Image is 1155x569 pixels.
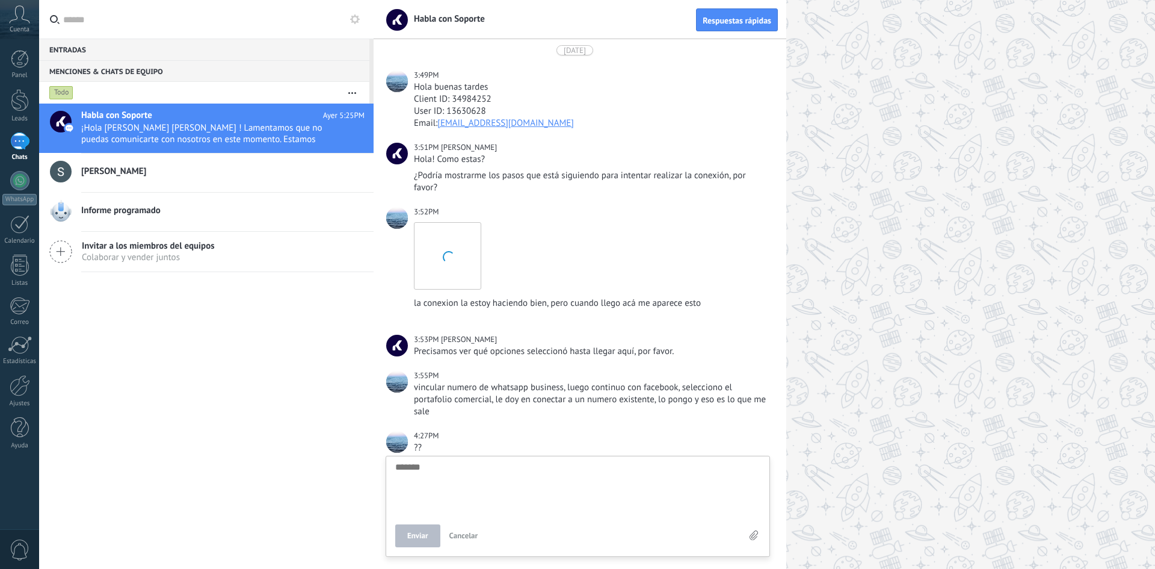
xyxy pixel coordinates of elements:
span: Bruno H. [441,142,497,152]
div: Todo [49,86,73,100]
div: ?? [414,442,768,454]
a: Habla con Soporte Ayer 5:25PM ¡Hola [PERSON_NAME] [PERSON_NAME] ! Lamentamos que no puedas comuni... [39,104,374,153]
span: Ayer 5:25PM [323,110,365,122]
div: Menciones & Chats de equipo [39,60,369,82]
div: Hola buenas tardes [414,81,768,93]
div: Estadísticas [2,358,37,365]
span: Cuenta [10,26,29,34]
a: [PERSON_NAME] [39,154,374,192]
span: Habla con Soporte [407,13,485,25]
span: Juan Carlos Montoya [386,70,408,92]
span: Habla con Soporte [81,110,152,122]
div: Chats [2,154,37,161]
div: Listas [2,279,37,287]
div: vincular numero de whatsapp business, luego continuo con facebook, selecciono el portafolio comer... [414,382,768,418]
div: User ID: 13630628 [414,105,768,117]
span: Invitar a los miembros del equipos [82,240,215,252]
div: 3:55PM [414,370,441,382]
span: Colaborar y vender juntos [82,252,215,263]
div: 4:27PM [414,430,441,442]
button: Respuestas rápidas [696,8,778,31]
button: Enviar [395,524,440,547]
div: WhatsApp [2,194,37,205]
div: Ajustes [2,400,37,408]
a: Informe programado [39,193,374,231]
div: 3:53PM [414,334,441,346]
span: Cancelar [449,530,478,541]
div: Client ID: 34984252 [414,93,768,105]
span: Informe programado [81,205,161,217]
div: Email: [414,117,768,129]
span: ¡Hola [PERSON_NAME] [PERSON_NAME] ! Lamentamos que no puedas comunicarte con nosotros en este mom... [81,122,342,145]
div: Correo [2,319,37,326]
div: 3:51PM [414,141,441,154]
span: Bruno H. [441,334,497,344]
span: Juan Carlos Montoya [386,371,408,393]
div: Panel [2,72,37,79]
span: [PERSON_NAME] [81,166,146,178]
div: Calendario [2,237,37,245]
a: [EMAIL_ADDRESS][DOMAIN_NAME] [437,117,574,129]
button: Cancelar [445,524,483,547]
div: [DATE] [564,45,586,55]
div: la conexion la estoy haciendo bien, pero cuando llego acá me aparece esto [414,297,768,309]
div: 3:52PM [414,206,441,218]
div: Hola! Como estas? [414,154,768,166]
div: Ayuda [2,442,37,450]
span: Juan Carlos Montoya [386,207,408,229]
span: Juan Carlos Montoya [386,431,408,453]
div: 3:49PM [414,69,441,81]
div: Entradas [39,39,369,60]
span: Bruno H. [386,143,408,164]
span: Respuestas rápidas [703,16,771,25]
div: Leads [2,115,37,123]
div: ¿Podría mostrarme los pasos que está siguiendo para intentar realizar la conexión, por favor? [414,170,768,194]
span: Bruno H. [386,335,408,356]
div: Precisamos ver qué opciones seleccionó hasta llegar aquí, por favor. [414,346,768,358]
span: Enviar [407,532,428,540]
